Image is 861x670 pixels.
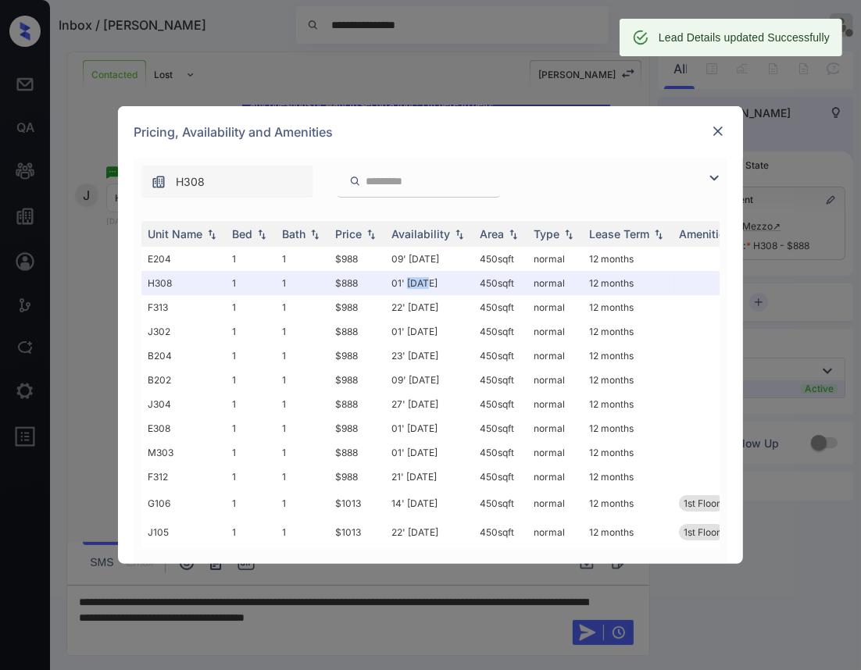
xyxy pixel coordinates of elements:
[480,227,504,241] div: Area
[232,227,252,241] div: Bed
[118,106,743,158] div: Pricing, Availability and Amenities
[276,465,329,489] td: 1
[385,247,473,271] td: 09' [DATE]
[151,174,166,190] img: icon-zuma
[226,416,276,440] td: 1
[473,319,527,344] td: 450 sqft
[141,489,226,518] td: G106
[385,465,473,489] td: 21' [DATE]
[254,229,270,240] img: sorting
[276,440,329,465] td: 1
[527,319,583,344] td: normal
[583,295,673,319] td: 12 months
[276,271,329,295] td: 1
[473,344,527,368] td: 450 sqft
[473,489,527,518] td: 450 sqft
[226,440,276,465] td: 1
[527,271,583,295] td: normal
[363,229,379,240] img: sorting
[276,518,329,547] td: 1
[534,227,559,241] div: Type
[506,229,521,240] img: sorting
[527,295,583,319] td: normal
[329,271,385,295] td: $888
[141,465,226,489] td: F312
[329,295,385,319] td: $988
[473,465,527,489] td: 450 sqft
[527,247,583,271] td: normal
[204,229,220,240] img: sorting
[583,547,673,571] td: 12 months
[141,416,226,440] td: E308
[589,227,649,241] div: Lease Term
[583,489,673,518] td: 12 months
[583,440,673,465] td: 12 months
[141,247,226,271] td: E204
[276,319,329,344] td: 1
[659,23,830,52] div: Lead Details updated Successfully
[385,392,473,416] td: 27' [DATE]
[705,169,723,187] img: icon-zuma
[141,368,226,392] td: B202
[473,416,527,440] td: 450 sqft
[276,392,329,416] td: 1
[679,227,731,241] div: Amenities
[226,518,276,547] td: 1
[473,392,527,416] td: 450 sqft
[329,465,385,489] td: $988
[226,465,276,489] td: 1
[329,319,385,344] td: $888
[141,392,226,416] td: J304
[226,295,276,319] td: 1
[527,465,583,489] td: normal
[349,174,361,188] img: icon-zuma
[473,518,527,547] td: 450 sqft
[385,440,473,465] td: 01' [DATE]
[329,416,385,440] td: $988
[226,392,276,416] td: 1
[276,416,329,440] td: 1
[226,271,276,295] td: 1
[276,368,329,392] td: 1
[385,547,473,571] td: 27' [DATE]
[473,295,527,319] td: 450 sqft
[329,247,385,271] td: $988
[226,368,276,392] td: 1
[226,489,276,518] td: 1
[527,547,583,571] td: normal
[282,227,305,241] div: Bath
[583,518,673,547] td: 12 months
[385,271,473,295] td: 01' [DATE]
[276,247,329,271] td: 1
[329,368,385,392] td: $988
[527,368,583,392] td: normal
[148,227,202,241] div: Unit Name
[329,518,385,547] td: $1013
[583,465,673,489] td: 12 months
[141,271,226,295] td: H308
[583,319,673,344] td: 12 months
[391,227,450,241] div: Availability
[527,416,583,440] td: normal
[561,229,577,240] img: sorting
[385,416,473,440] td: 01' [DATE]
[385,368,473,392] td: 09' [DATE]
[141,547,226,571] td: K306
[385,319,473,344] td: 01' [DATE]
[329,489,385,518] td: $1013
[307,229,323,240] img: sorting
[710,123,726,139] img: close
[226,344,276,368] td: 1
[583,271,673,295] td: 12 months
[276,344,329,368] td: 1
[651,229,666,240] img: sorting
[141,440,226,465] td: M303
[276,489,329,518] td: 1
[684,526,720,538] span: 1st Floor
[176,173,205,191] span: H308
[583,416,673,440] td: 12 months
[473,440,527,465] td: 450 sqft
[329,392,385,416] td: $888
[141,518,226,547] td: J105
[141,295,226,319] td: F313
